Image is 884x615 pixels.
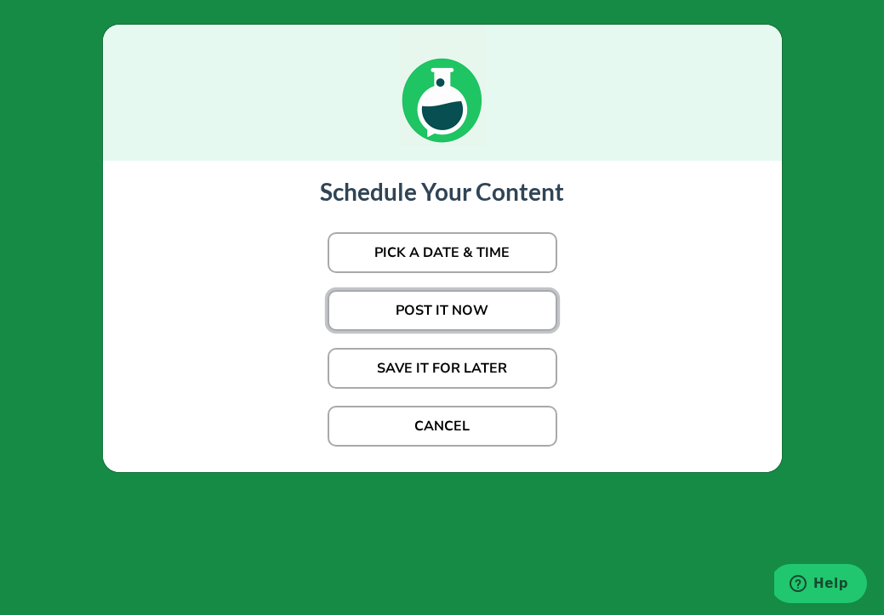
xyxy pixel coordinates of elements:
[328,290,557,331] button: POST IT NOW
[328,406,557,447] button: CANCEL
[120,178,765,207] h3: Schedule Your Content
[328,232,557,273] button: PICK A DATE & TIME
[400,25,485,146] img: loading_green.c7b22621.gif
[328,348,557,389] button: SAVE IT FOR LATER
[774,564,867,606] iframe: Opens a widget where you can find more information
